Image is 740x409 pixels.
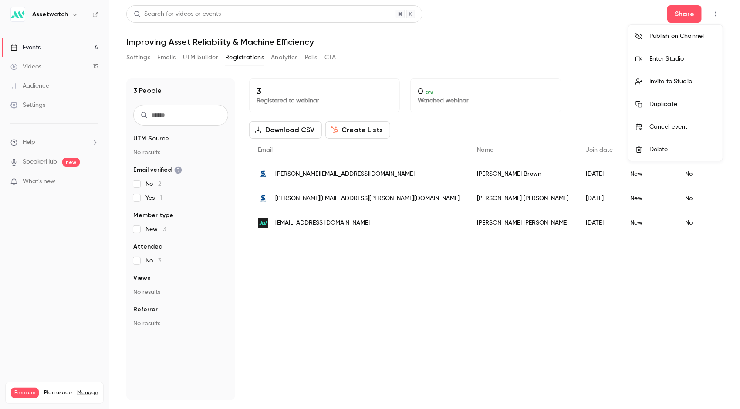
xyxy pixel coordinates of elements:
div: Invite to Studio [649,77,716,86]
div: Cancel event [649,123,716,131]
div: Duplicate [649,100,716,109]
div: Publish on Channel [649,32,716,41]
div: Enter Studio [649,55,716,63]
div: Delete [649,145,716,154]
